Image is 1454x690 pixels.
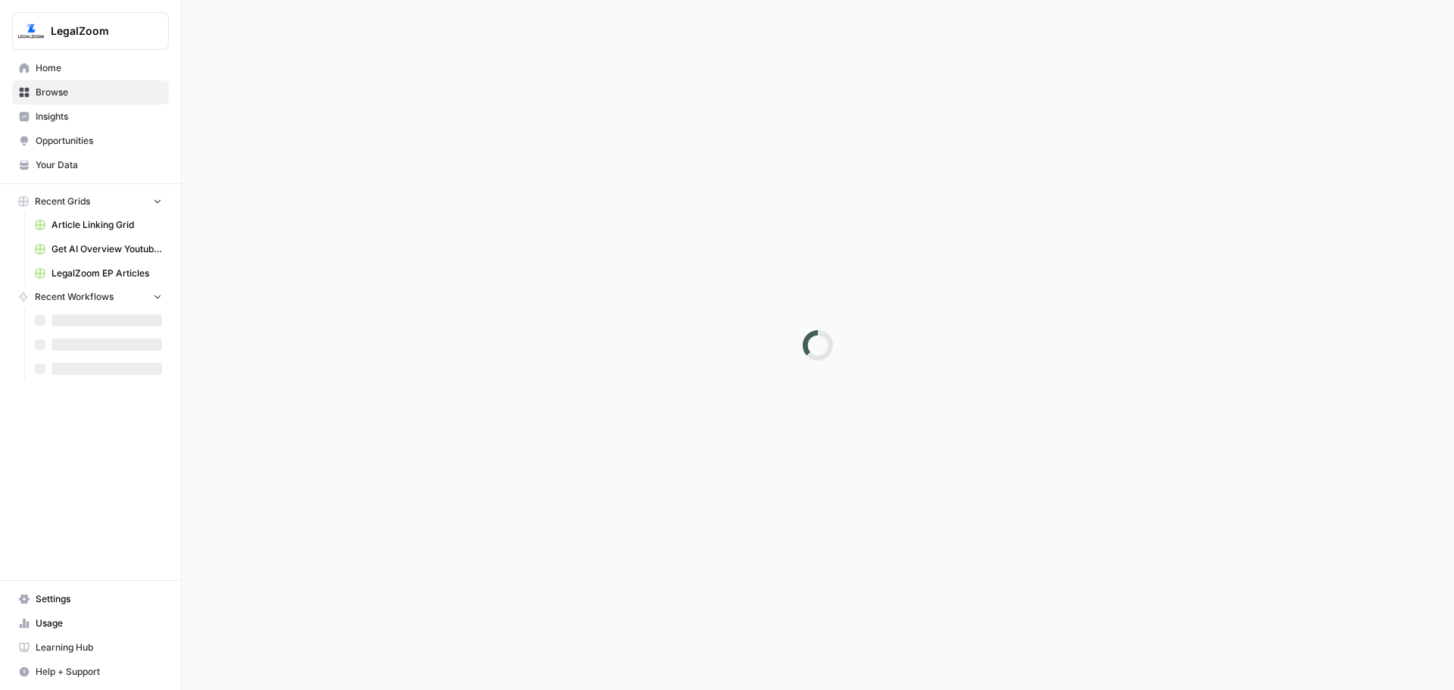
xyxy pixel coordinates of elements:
[12,660,169,684] button: Help + Support
[12,635,169,660] a: Learning Hub
[51,267,162,280] span: LegalZoom EP Articles
[36,158,162,172] span: Your Data
[51,218,162,232] span: Article Linking Grid
[51,23,142,39] span: LegalZoom
[12,153,169,177] a: Your Data
[12,611,169,635] a: Usage
[12,190,169,213] button: Recent Grids
[28,213,169,237] a: Article Linking Grid
[28,261,169,286] a: LegalZoom EP Articles
[36,641,162,654] span: Learning Hub
[51,242,162,256] span: Get AI Overview Youtube Videos Grid
[12,587,169,611] a: Settings
[12,12,169,50] button: Workspace: LegalZoom
[36,665,162,679] span: Help + Support
[28,237,169,261] a: Get AI Overview Youtube Videos Grid
[17,17,45,45] img: LegalZoom Logo
[12,56,169,80] a: Home
[35,290,114,304] span: Recent Workflows
[36,134,162,148] span: Opportunities
[12,80,169,105] a: Browse
[36,86,162,99] span: Browse
[36,592,162,606] span: Settings
[12,286,169,308] button: Recent Workflows
[12,105,169,129] a: Insights
[36,61,162,75] span: Home
[36,617,162,630] span: Usage
[12,129,169,153] a: Opportunities
[35,195,90,208] span: Recent Grids
[36,110,162,123] span: Insights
